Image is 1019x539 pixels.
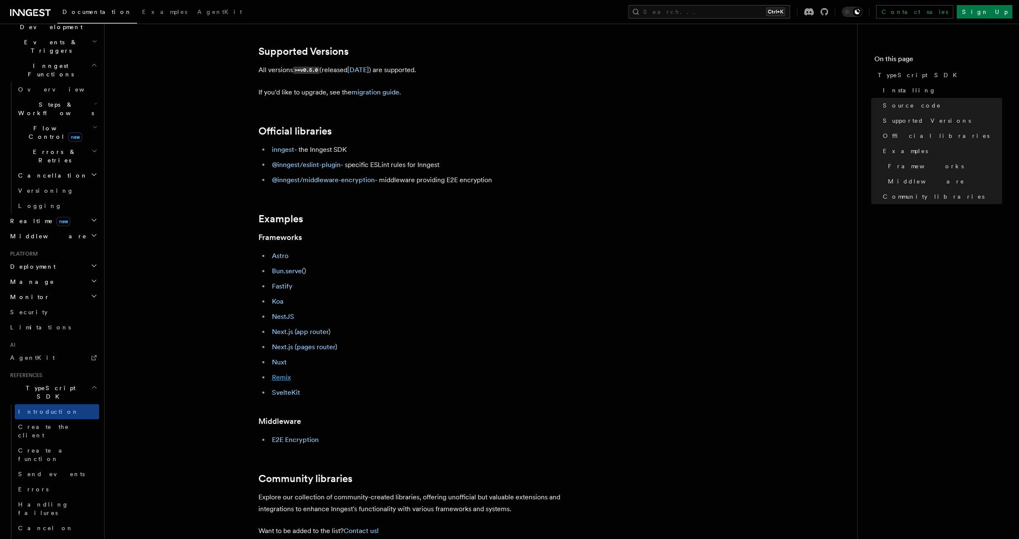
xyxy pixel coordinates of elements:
a: Installing [879,83,1002,98]
a: inngest [272,146,294,154]
button: Manage [7,274,99,289]
a: Bun.serve() [272,267,306,275]
span: Cancel on [18,525,73,531]
button: Inngest Functions [7,58,99,82]
a: Community libraries [879,189,1002,204]
a: Fastify [272,282,293,290]
a: E2E Encryption [272,436,319,444]
span: new [56,217,70,226]
a: Supported Versions [879,113,1002,128]
button: TypeScript SDK [7,380,99,404]
span: Realtime [7,217,70,225]
a: Limitations [7,320,99,335]
a: Examples [879,143,1002,159]
span: Introduction [18,408,79,415]
span: Events & Triggers [7,38,92,55]
a: [DATE] [347,66,369,74]
span: Manage [7,278,54,286]
a: Middleware [258,415,301,427]
a: Source code [879,98,1002,113]
span: Security [10,309,48,315]
span: AgentKit [197,8,242,15]
a: Astro [272,252,288,260]
a: Documentation [57,3,137,24]
span: Community libraries [883,192,984,201]
span: Logging [18,202,62,209]
a: Overview [15,82,99,97]
a: Nuxt [272,358,287,366]
span: TypeScript SDK [878,71,962,79]
span: Examples [142,8,187,15]
span: Platform [7,251,38,257]
span: References [7,372,42,379]
button: Errors & Retries [15,144,99,168]
a: TypeScript SDK [874,67,1002,83]
span: Inngest Functions [7,62,91,78]
button: Deployment [7,259,99,274]
button: Events & Triggers [7,35,99,58]
a: Send events [15,466,99,482]
button: Middleware [7,229,99,244]
span: Middleware [888,177,965,186]
a: Next.js (pages router) [272,343,337,351]
a: Versioning [15,183,99,198]
a: Create a function [15,443,99,466]
code: >=v0.5.0 [293,67,320,74]
span: Errors [18,486,48,493]
span: Installing [883,86,936,94]
span: Official libraries [883,132,989,140]
button: Search...Ctrl+K [628,5,790,19]
a: Cancel on [15,520,99,536]
button: Flow Controlnew [15,121,99,144]
a: NestJS [272,313,294,321]
a: migration guide [352,88,399,96]
span: Send events [18,471,85,477]
span: Monitor [7,293,50,301]
span: Create a function [18,447,68,462]
button: Realtimenew [7,213,99,229]
button: Steps & Workflows [15,97,99,121]
a: AgentKit [192,3,247,23]
a: Official libraries [879,128,1002,143]
a: AgentKit [7,350,99,365]
li: - middleware providing E2E encryption [269,174,596,186]
span: Frameworks [888,162,964,170]
span: Middleware [7,232,87,240]
span: Limitations [10,324,71,331]
a: Handling failures [15,497,99,520]
li: - the Inngest SDK [269,144,596,156]
p: Want to be added to the list? [258,525,596,537]
a: SvelteKit [272,388,300,396]
a: Supported Versions [258,46,349,57]
a: Examples [258,213,303,225]
a: Logging [15,198,99,213]
a: Sign Up [957,5,1012,19]
a: @inngest/eslint-plugin [272,161,341,169]
span: Documentation [62,8,132,15]
a: Errors [15,482,99,497]
button: Cancellation [15,168,99,183]
a: @inngest/middleware-encryption [272,176,375,184]
span: new [68,132,82,142]
a: Frameworks [258,232,302,243]
span: Errors & Retries [15,148,91,164]
p: Explore our collection of community-created libraries, offering unofficial but valuable extension... [258,491,596,515]
a: Introduction [15,404,99,419]
span: Deployment [7,262,56,271]
a: Examples [137,3,192,23]
li: - specific ESLint rules for Inngest [269,159,596,171]
a: Official libraries [258,125,332,137]
a: Security [7,305,99,320]
p: All versions (released ) are supported. [258,64,596,76]
a: Frameworks [885,159,1002,174]
span: Flow Control [15,124,93,141]
div: Inngest Functions [7,82,99,213]
a: Contact sales [876,5,953,19]
span: Steps & Workflows [15,100,94,117]
a: Next.js (app router) [272,328,331,336]
a: Remix [272,373,291,381]
a: Community libraries [258,473,352,485]
span: Create the client [18,423,69,439]
span: Examples [883,147,928,155]
a: Create the client [15,419,99,443]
